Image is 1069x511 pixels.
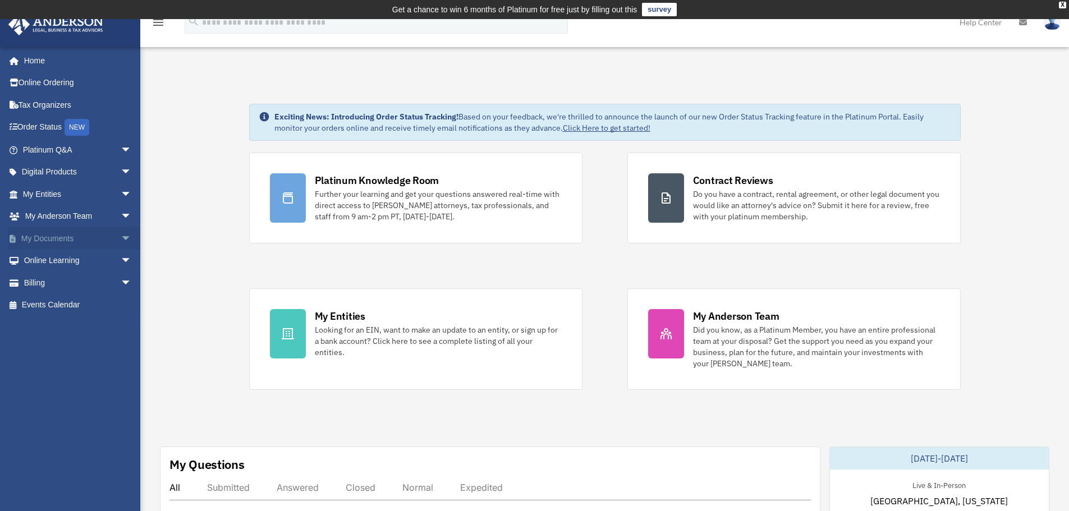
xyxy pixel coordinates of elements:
[274,112,458,122] strong: Exciting News: Introducing Order Status Tracking!
[315,173,439,187] div: Platinum Knowledge Room
[121,250,143,273] span: arrow_drop_down
[693,309,779,323] div: My Anderson Team
[121,183,143,206] span: arrow_drop_down
[121,271,143,294] span: arrow_drop_down
[693,188,940,222] div: Do you have a contract, rental agreement, or other legal document you would like an attorney's ad...
[693,324,940,369] div: Did you know, as a Platinum Member, you have an entire professional team at your disposal? Get th...
[8,116,149,139] a: Order StatusNEW
[121,205,143,228] span: arrow_drop_down
[152,20,165,29] a: menu
[8,205,149,228] a: My Anderson Teamarrow_drop_down
[563,123,650,133] a: Click Here to get started!
[8,250,149,272] a: Online Learningarrow_drop_down
[121,161,143,184] span: arrow_drop_down
[392,3,637,16] div: Get a chance to win 6 months of Platinum for free just by filling out this
[8,227,149,250] a: My Documentsarrow_drop_down
[642,3,677,16] a: survey
[8,271,149,294] a: Billingarrow_drop_down
[346,482,375,493] div: Closed
[627,288,961,390] a: My Anderson Team Did you know, as a Platinum Member, you have an entire professional team at your...
[8,72,149,94] a: Online Ordering
[460,482,503,493] div: Expedited
[315,324,562,358] div: Looking for an EIN, want to make an update to an entity, or sign up for a bank account? Click her...
[8,49,143,72] a: Home
[8,139,149,161] a: Platinum Q&Aarrow_drop_down
[249,153,582,243] a: Platinum Knowledge Room Further your learning and get your questions answered real-time with dire...
[8,294,149,316] a: Events Calendar
[402,482,433,493] div: Normal
[187,15,200,27] i: search
[65,119,89,136] div: NEW
[274,111,951,133] div: Based on your feedback, we're thrilled to announce the launch of our new Order Status Tracking fe...
[8,94,149,116] a: Tax Organizers
[1044,14,1061,30] img: User Pic
[830,447,1049,469] div: [DATE]-[DATE]
[870,494,1008,508] span: [GEOGRAPHIC_DATA], [US_STATE]
[169,456,245,473] div: My Questions
[152,16,165,29] i: menu
[903,478,975,490] div: Live & In-Person
[207,482,250,493] div: Submitted
[121,139,143,162] span: arrow_drop_down
[8,161,149,183] a: Digital Productsarrow_drop_down
[5,13,107,35] img: Anderson Advisors Platinum Portal
[693,173,773,187] div: Contract Reviews
[121,227,143,250] span: arrow_drop_down
[1059,2,1066,8] div: close
[315,188,562,222] div: Further your learning and get your questions answered real-time with direct access to [PERSON_NAM...
[315,309,365,323] div: My Entities
[8,183,149,205] a: My Entitiesarrow_drop_down
[249,288,582,390] a: My Entities Looking for an EIN, want to make an update to an entity, or sign up for a bank accoun...
[627,153,961,243] a: Contract Reviews Do you have a contract, rental agreement, or other legal document you would like...
[169,482,180,493] div: All
[277,482,319,493] div: Answered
